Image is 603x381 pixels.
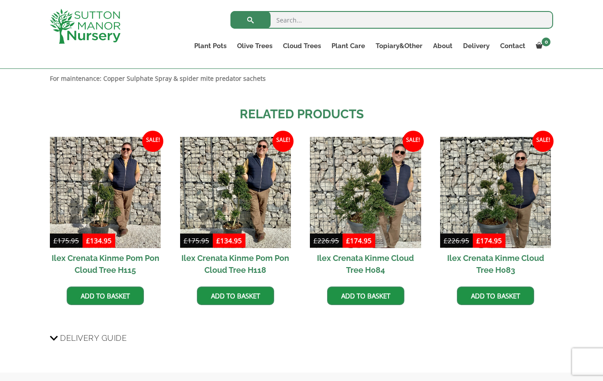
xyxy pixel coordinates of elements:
[310,137,421,279] a: Sale! Ilex Crenata Kinme Cloud Tree H084
[189,40,232,52] a: Plant Pots
[50,74,266,83] strong: For maintenance: Copper Sulphate Spray & spider mite predator sachets
[370,40,428,52] a: Topiary&Other
[60,330,127,346] span: Delivery Guide
[444,236,448,245] span: £
[230,11,553,29] input: Search...
[53,236,57,245] span: £
[216,236,242,245] bdi: 134.95
[67,287,144,305] a: Add to basket: “Ilex Crenata Kinme Pom Pon Cloud Tree H115”
[216,236,220,245] span: £
[180,137,291,279] a: Sale! Ilex Crenata Kinme Pom Pon Cloud Tree H118
[50,105,553,124] h2: Related products
[310,248,421,280] h2: Ilex Crenata Kinme Cloud Tree H084
[184,236,209,245] bdi: 175.95
[313,236,317,245] span: £
[532,131,554,152] span: Sale!
[495,40,531,52] a: Contact
[440,137,551,248] img: Ilex Crenata Kinme Cloud Tree H083
[184,236,188,245] span: £
[476,236,480,245] span: £
[142,131,163,152] span: Sale!
[278,40,326,52] a: Cloud Trees
[346,236,350,245] span: £
[458,40,495,52] a: Delivery
[428,40,458,52] a: About
[313,236,339,245] bdi: 226.95
[232,40,278,52] a: Olive Trees
[180,248,291,280] h2: Ilex Crenata Kinme Pom Pon Cloud Tree H118
[326,40,370,52] a: Plant Care
[531,40,553,52] a: 0
[440,137,551,279] a: Sale! Ilex Crenata Kinme Cloud Tree H083
[197,287,274,305] a: Add to basket: “Ilex Crenata Kinme Pom Pon Cloud Tree H118”
[457,287,534,305] a: Add to basket: “Ilex Crenata Kinme Cloud Tree H083”
[440,248,551,280] h2: Ilex Crenata Kinme Cloud Tree H083
[50,9,121,44] img: logo
[476,236,502,245] bdi: 174.95
[542,38,550,46] span: 0
[403,131,424,152] span: Sale!
[50,137,161,248] img: Ilex Crenata Kinme Pom Pon Cloud Tree H115
[50,137,161,279] a: Sale! Ilex Crenata Kinme Pom Pon Cloud Tree H115
[272,131,294,152] span: Sale!
[180,137,291,248] img: Ilex Crenata Kinme Pom Pon Cloud Tree H118
[444,236,469,245] bdi: 226.95
[86,236,112,245] bdi: 134.95
[53,236,79,245] bdi: 175.95
[327,287,404,305] a: Add to basket: “Ilex Crenata Kinme Cloud Tree H084”
[310,137,421,248] img: Ilex Crenata Kinme Cloud Tree H084
[86,236,90,245] span: £
[50,248,161,280] h2: Ilex Crenata Kinme Pom Pon Cloud Tree H115
[346,236,372,245] bdi: 174.95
